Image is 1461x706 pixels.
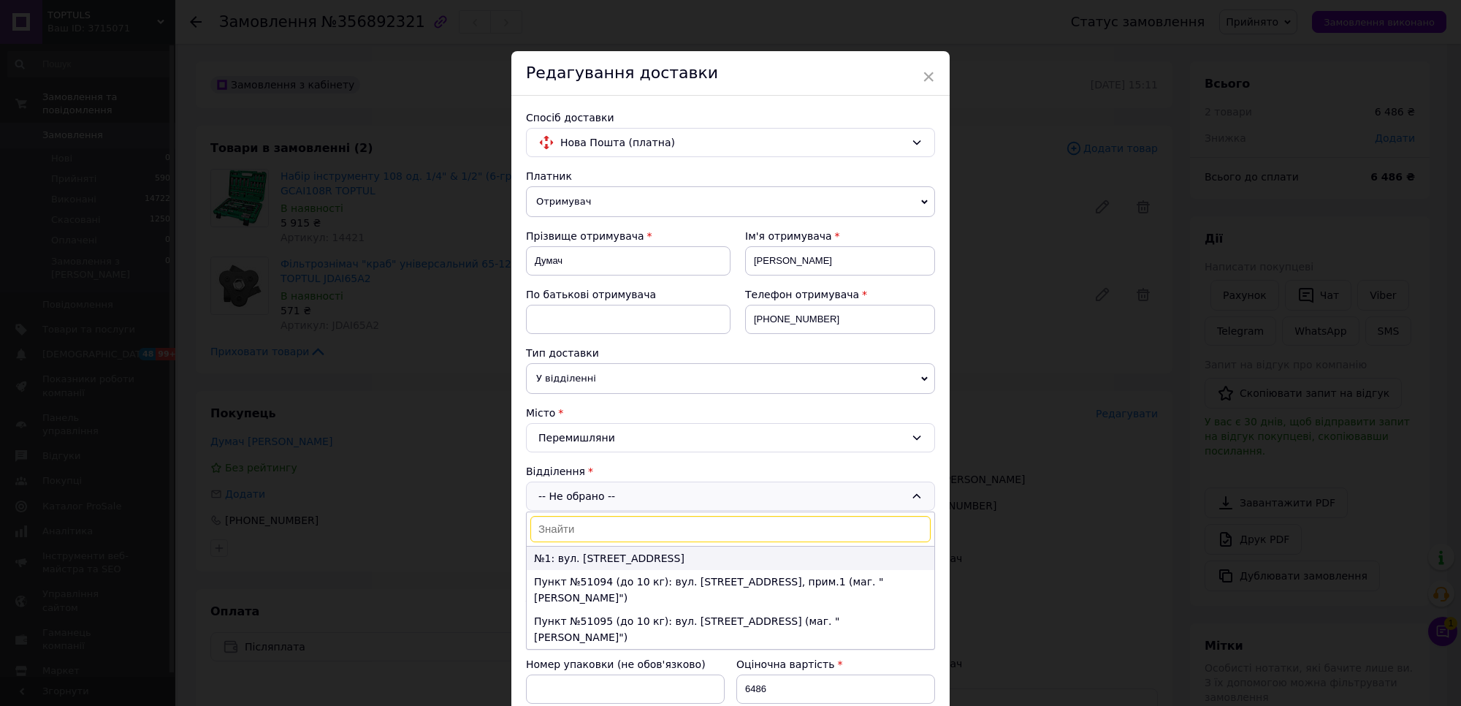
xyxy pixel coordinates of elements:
[526,289,656,300] span: По батькові отримувача
[530,516,931,542] input: Знайти
[511,51,950,96] div: Редагування доставки
[526,363,935,394] span: У відділенні
[745,289,859,300] span: Телефон отримувача
[745,230,832,242] span: Ім'я отримувача
[526,110,935,125] div: Спосіб доставки
[526,347,599,359] span: Тип доставки
[745,305,935,334] input: +380
[922,64,935,89] span: ×
[526,170,572,182] span: Платник
[736,657,935,672] div: Оціночна вартість
[560,134,905,151] span: Нова Пошта (платна)
[526,482,935,511] div: -- Не обрано --
[526,230,644,242] span: Прізвище отримувача
[526,186,935,217] span: Отримувач
[526,657,725,672] div: Номер упаковки (не обов'язково)
[527,570,934,610] li: Пункт №51094 (до 10 кг): вул. [STREET_ADDRESS], прим.1 (маг. "[PERSON_NAME]")
[527,610,934,649] li: Пункт №51095 (до 10 кг): вул. [STREET_ADDRESS] (маг. "[PERSON_NAME]")
[526,423,935,452] div: Перемишляни
[527,547,934,570] li: №1: вул. [STREET_ADDRESS]
[526,406,935,420] div: Місто
[526,464,935,479] div: Відділення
